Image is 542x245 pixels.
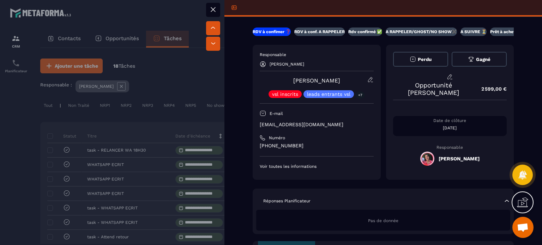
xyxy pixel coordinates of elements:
p: [PERSON_NAME] [270,62,304,67]
p: 2 599,00 € [474,82,507,96]
p: Responsable [260,52,374,57]
button: Gagné [452,52,507,67]
p: RDV à conf. A RAPPELER [294,29,345,35]
button: Perdu [393,52,448,67]
p: Numéro [269,135,285,141]
p: Voir toutes les informations [260,164,374,169]
span: Perdu [418,57,432,62]
p: E-mail [270,111,283,116]
p: Prêt à acheter 🎰 [490,29,526,35]
p: [EMAIL_ADDRESS][DOMAIN_NAME] [260,121,374,128]
p: A SUIVRE ⏳ [460,29,487,35]
p: Opportunité [PERSON_NAME] [393,81,475,96]
p: A RAPPELER/GHOST/NO SHOW✖️ [386,29,457,35]
p: RDV à confimer ❓ [253,29,291,35]
p: Rdv confirmé ✅ [348,29,382,35]
p: [PHONE_NUMBER] [260,142,374,149]
h5: [PERSON_NAME] [439,156,480,161]
p: Réponses Planificateur [263,198,311,204]
span: Pas de donnée [368,218,398,223]
span: Gagné [476,57,490,62]
p: leads entrants vsl [307,92,350,97]
p: Responsable [393,145,507,150]
p: Date de clôture [393,118,507,123]
p: [DATE] [393,125,507,131]
p: vsl inscrits [272,92,298,97]
div: Ouvrir le chat [512,217,534,238]
a: [PERSON_NAME] [293,77,340,84]
p: +7 [356,91,365,99]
